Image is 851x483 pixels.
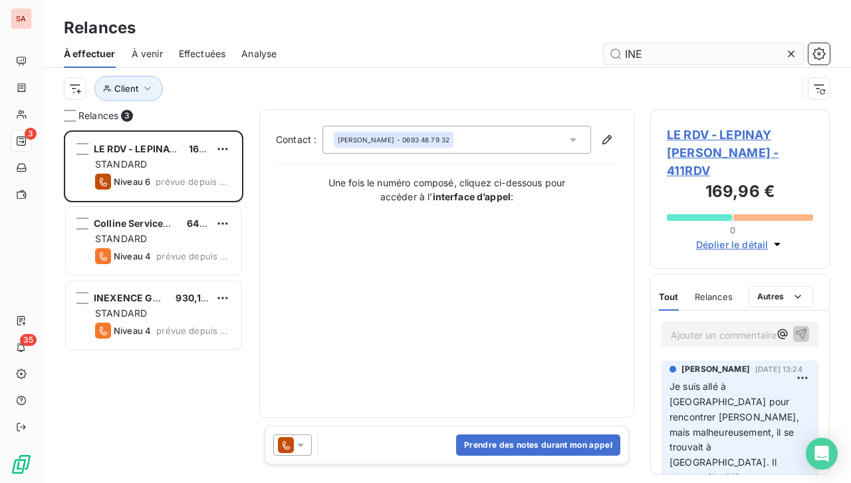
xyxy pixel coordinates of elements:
[11,454,32,475] img: Logo LeanPay
[338,135,394,144] span: [PERSON_NAME]
[338,135,449,144] div: - 0693 48 79 32
[730,225,735,236] span: 0
[696,238,769,251] span: Déplier le détail
[11,130,31,152] a: 3
[179,47,226,61] span: Effectuées
[695,291,733,302] span: Relances
[692,237,789,252] button: Déplier le détail
[114,176,150,187] span: Niveau 6
[64,47,116,61] span: À effectuer
[176,292,215,303] span: 930,12 €
[95,307,147,319] span: STANDARD
[78,109,118,122] span: Relances
[95,233,147,244] span: STANDARD
[659,291,679,302] span: Tout
[25,128,37,140] span: 3
[456,434,620,456] button: Prendre des notes durant mon appel
[114,251,151,261] span: Niveau 4
[94,143,258,154] span: LE RDV - LEPINAY [PERSON_NAME]
[604,43,803,65] input: Rechercher
[681,363,750,375] span: [PERSON_NAME]
[667,180,813,206] h3: 169,96 €
[94,292,179,303] span: INEXENCE GROUP
[187,218,220,229] span: 64,17 €
[64,16,136,40] h3: Relances
[94,76,163,101] button: Client
[189,143,229,154] span: 169,96 €
[241,47,277,61] span: Analyse
[11,8,32,29] div: SA
[114,83,138,94] span: Client
[156,251,231,261] span: prévue depuis 10 jours
[95,158,147,170] span: STANDARD
[114,325,151,336] span: Niveau 4
[121,110,133,122] span: 3
[20,334,37,346] span: 35
[806,438,838,470] div: Open Intercom Messenger
[749,286,813,307] button: Autres
[667,126,813,180] span: LE RDV - LEPINAY [PERSON_NAME] - 411RDV
[755,365,802,373] span: [DATE] 13:24
[132,47,163,61] span: À venir
[433,191,511,202] strong: interface d’appel
[64,130,243,483] div: grid
[276,133,322,146] label: Contact :
[156,176,231,187] span: prévue depuis 202 jours
[156,325,231,336] span: prévue depuis 4 jours
[314,176,580,204] p: Une fois le numéro composé, cliquez ci-dessous pour accéder à l’ :
[94,218,216,229] span: Colline Services & Travaux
